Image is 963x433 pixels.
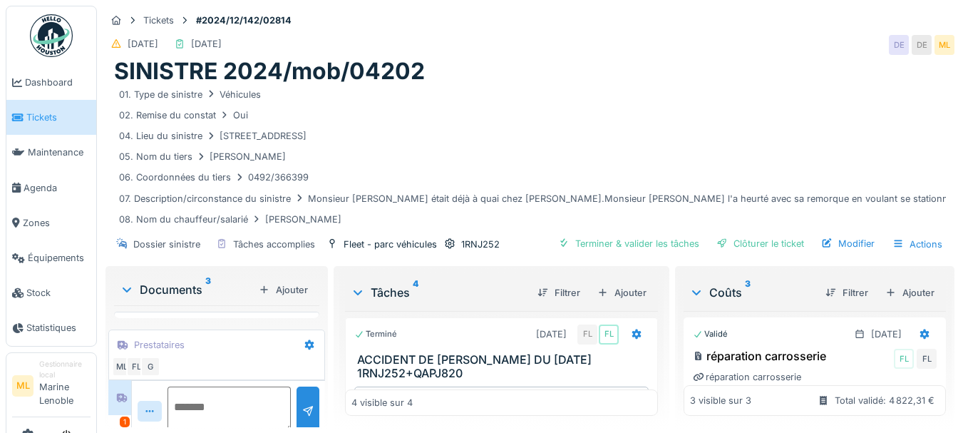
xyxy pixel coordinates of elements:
a: Tickets [6,100,96,135]
div: ML [934,35,954,55]
div: Documents [120,281,253,298]
span: Tickets [26,111,91,124]
a: ML Gestionnaire localMarine Lenoble [12,359,91,417]
img: Badge_color-CXgf-gQk.svg [30,14,73,57]
div: FL [599,325,619,345]
span: Stock [26,286,91,300]
sup: 3 [205,281,211,298]
span: Équipements [28,251,91,265]
a: Stock [6,275,96,310]
a: Zones [6,205,96,240]
a: Agenda [6,170,96,205]
div: Modifier [815,234,880,253]
div: DE [889,35,909,55]
div: FL [577,325,597,345]
div: Prestataires [134,338,185,352]
li: Marine Lenoble [39,359,91,414]
span: Agenda [24,181,91,195]
a: Statistiques [6,310,96,345]
div: Gestionnaire local [39,359,91,381]
a: Dashboard [6,65,96,100]
div: [DATE] [536,327,567,341]
span: Maintenance [28,146,91,159]
h1: SINISTRE 2024/mob/04202 [114,58,425,85]
a: Équipements [6,240,96,275]
div: réparation carrosserie [693,347,826,365]
div: Tâches [351,284,527,301]
div: 06. Coordonnées du tiers 0492/366399 [119,170,309,184]
div: FL [126,357,146,377]
div: 1 [120,417,130,427]
div: ML [112,357,132,377]
div: Fleet - parc véhicules [344,238,437,251]
div: Validé [693,328,728,340]
div: Filtrer [532,283,586,302]
span: Dashboard [25,76,91,89]
div: 08. Nom du chauffeur/salarié [PERSON_NAME] [119,213,341,226]
div: Ajouter [880,283,940,302]
div: Tâches accomplies [233,238,315,251]
div: Dossier sinistre [133,238,200,251]
div: 04. Lieu du sinistre [STREET_ADDRESS] [119,129,307,143]
div: Clôturer le ticket [711,234,810,253]
div: Ajouter [592,283,652,302]
li: ML [12,375,34,397]
sup: 4 [413,284,418,301]
div: Tickets [143,14,174,27]
div: Actions [886,234,949,255]
div: 01. Type de sinistre Véhicules [119,88,261,101]
div: réparation carrosserie [693,370,801,384]
div: Terminé [354,328,397,340]
div: [DATE] [871,327,902,341]
div: FL [917,349,937,369]
div: G [140,357,160,377]
div: 1RNJ252 [461,238,500,251]
div: DE [912,35,932,55]
sup: 3 [745,284,751,301]
span: Zones [23,216,91,230]
strong: #2024/12/142/02814 [190,14,297,27]
span: Statistiques [26,321,91,335]
div: Total validé: 4 822,31 € [835,394,934,407]
div: 3 visible sur 3 [690,394,751,407]
div: Coûts [689,284,814,301]
div: Terminer & valider les tâches [552,234,705,253]
div: 05. Nom du tiers [PERSON_NAME] [119,150,286,163]
div: 02. Remise du constat Oui [119,108,248,122]
div: Filtrer [820,283,874,302]
div: [DATE] [191,37,222,51]
div: 4 visible sur 4 [351,396,413,409]
div: Ajouter [253,280,314,300]
h3: ACCIDENT DE [PERSON_NAME] DU [DATE] 1RNJ252+QAPJ820 [357,353,652,380]
div: FL [894,349,914,369]
a: Maintenance [6,135,96,170]
div: [DATE] [128,37,158,51]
